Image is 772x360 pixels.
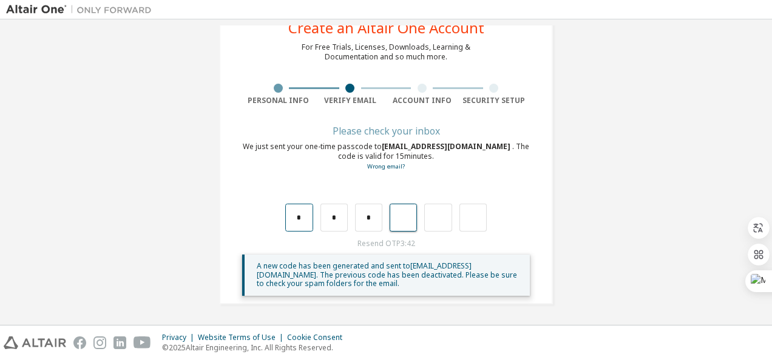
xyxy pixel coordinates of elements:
img: Altair One [6,4,158,16]
div: Verify Email [314,96,387,105]
a: Go back to the registration form [367,162,405,170]
div: Account Info [386,96,458,105]
div: Privacy [162,333,198,342]
div: We just sent your one-time passcode to . The code is valid for 15 minutes. [242,142,530,172]
div: For Free Trials, Licenses, Downloads, Learning & Documentation and so much more. [302,42,470,62]
span: [EMAIL_ADDRESS][DOMAIN_NAME] [382,141,512,152]
img: instagram.svg [93,336,106,349]
div: Create an Altair One Account [288,21,484,35]
div: Personal Info [242,96,314,105]
div: Cookie Consent [287,333,350,342]
img: youtube.svg [134,336,151,349]
span: A new code has been generated and sent to [EMAIL_ADDRESS][DOMAIN_NAME] . The previous code has be... [257,261,517,288]
p: © 2025 Altair Engineering, Inc. All Rights Reserved. [162,342,350,353]
div: Please check your inbox [242,127,530,135]
img: facebook.svg [73,336,86,349]
div: Website Terms of Use [198,333,287,342]
div: Security Setup [458,96,530,105]
img: linkedin.svg [113,336,126,349]
img: altair_logo.svg [4,336,66,349]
